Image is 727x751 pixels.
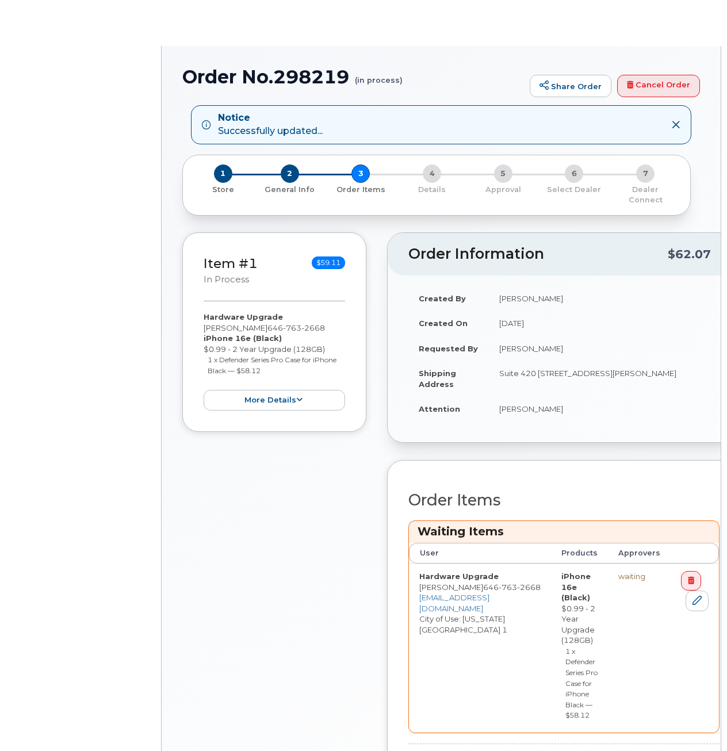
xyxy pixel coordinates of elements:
td: [PERSON_NAME] [489,336,720,361]
span: 1 [214,164,232,183]
small: 1 x Defender Series Pro Case for iPhone Black — $58.12 [208,355,336,375]
span: 2668 [301,323,325,332]
span: $59.11 [312,256,345,269]
strong: Hardware Upgrade [419,572,499,581]
small: (in process) [355,67,403,85]
strong: Created By [419,294,466,303]
div: [PERSON_NAME] $0.99 - 2 Year Upgrade (128GB) [204,312,345,411]
th: User [409,543,551,564]
a: Cancel Order [617,75,700,98]
a: 1 Store [192,183,254,195]
div: $62.07 [668,243,711,265]
p: General Info [259,185,321,195]
td: $0.99 - 2 Year Upgrade (128GB) [551,564,608,733]
span: 646 [483,583,541,592]
a: [EMAIL_ADDRESS][DOMAIN_NAME] [419,593,489,613]
td: [PERSON_NAME] [489,286,720,311]
button: more details [204,390,345,411]
span: 2668 [517,583,541,592]
small: in process [204,274,249,285]
strong: Requested By [419,344,478,353]
strong: Notice [218,112,323,125]
strong: iPhone 16e (Black) [204,334,282,343]
small: 1 x Defender Series Pro Case for iPhone Black — $58.12 [565,647,598,719]
p: Store [197,185,250,195]
a: Share Order [530,75,611,98]
strong: Shipping Address [419,369,456,389]
h3: Waiting Items [418,524,710,539]
strong: Hardware Upgrade [204,312,283,321]
h2: Order Items [408,492,720,509]
strong: Created On [419,319,468,328]
span: 2 [281,164,299,183]
div: waiting [618,571,660,582]
a: Item #1 [204,255,258,271]
td: [PERSON_NAME] [489,396,720,422]
th: Products [551,543,608,564]
th: Approvers [608,543,671,564]
span: 646 [267,323,325,332]
td: Suite 420 [STREET_ADDRESS][PERSON_NAME] [489,361,720,396]
h2: Order Information [408,246,668,262]
div: Successfully updated... [218,112,323,138]
span: 763 [283,323,301,332]
strong: Attention [419,404,460,413]
span: 763 [499,583,517,592]
td: [PERSON_NAME] City of Use: [US_STATE][GEOGRAPHIC_DATA] 1 [409,564,551,733]
h1: Order No.298219 [182,67,524,87]
td: [DATE] [489,311,720,336]
strong: iPhone 16e (Black) [561,572,591,602]
a: 2 General Info [254,183,326,195]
